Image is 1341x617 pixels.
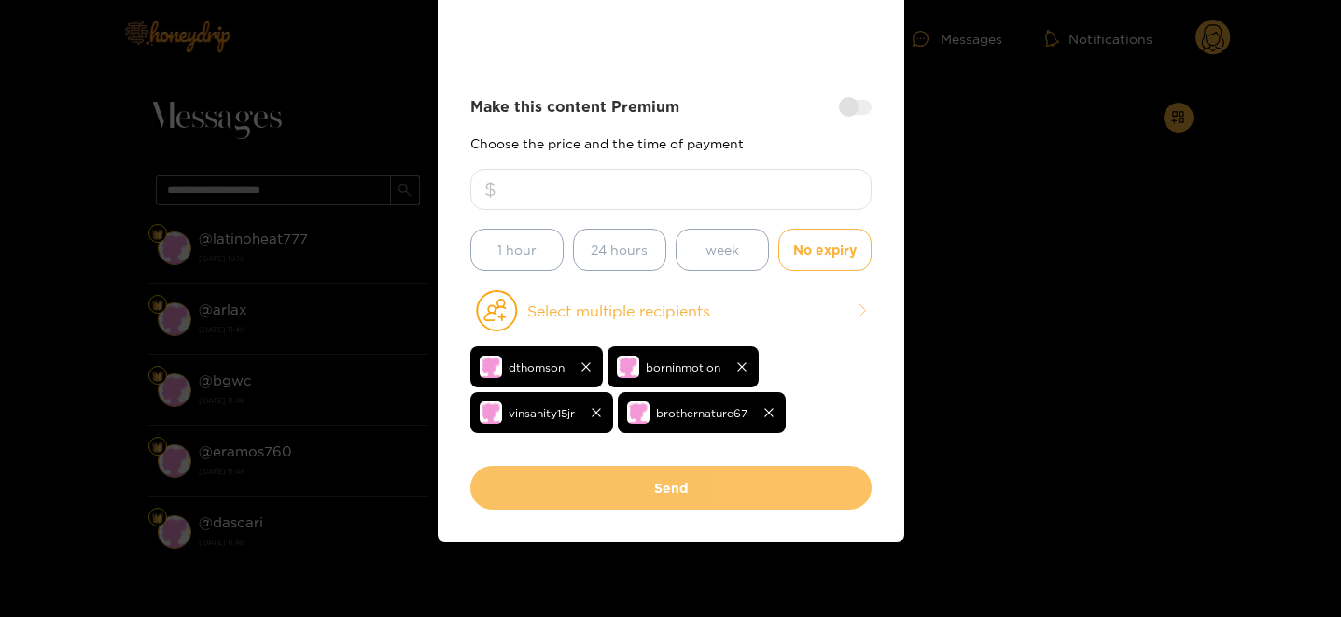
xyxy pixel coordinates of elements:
span: borninmotion [646,357,720,378]
button: 1 hour [470,229,564,271]
span: brothernature67 [656,402,747,424]
strong: Make this content Premium [470,96,679,118]
span: week [705,239,739,260]
span: vinsanity15jr [509,402,575,424]
button: Send [470,466,872,510]
button: week [676,229,769,271]
span: 24 hours [591,239,648,260]
img: no-avatar.png [627,401,650,424]
button: Select multiple recipients [470,289,872,332]
img: no-avatar.png [480,356,502,378]
span: dthomson [509,357,565,378]
img: no-avatar.png [617,356,639,378]
span: No expiry [793,239,857,260]
span: 1 hour [497,239,537,260]
button: No expiry [778,229,872,271]
img: no-avatar.png [480,401,502,424]
p: Choose the price and the time of payment [470,136,872,150]
button: 24 hours [573,229,666,271]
